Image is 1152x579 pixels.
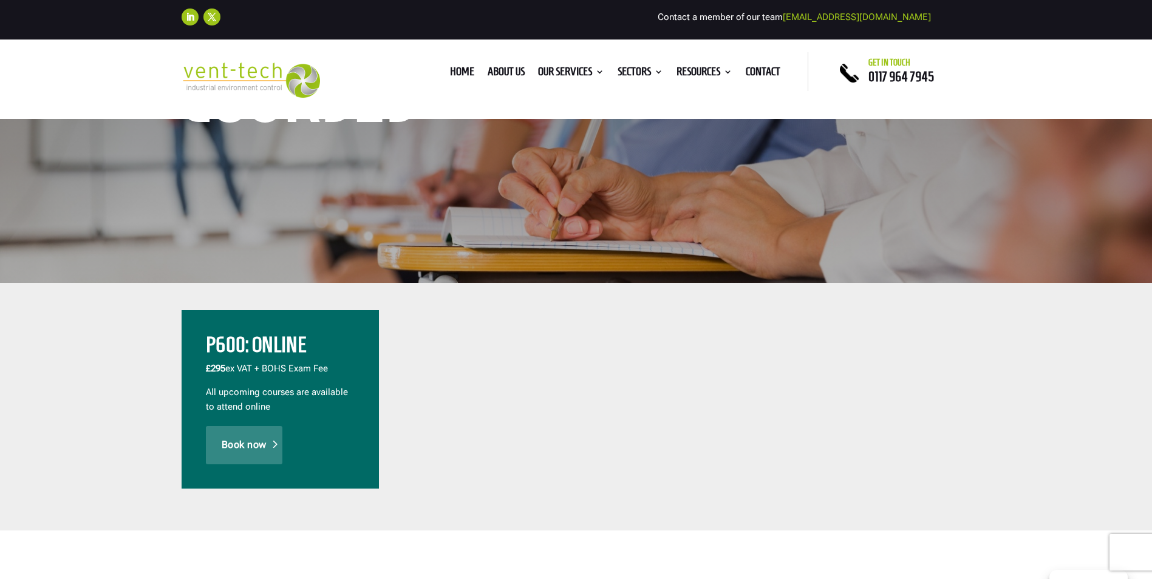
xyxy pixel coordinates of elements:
a: [EMAIL_ADDRESS][DOMAIN_NAME] [783,12,931,22]
a: Follow on X [203,8,220,25]
a: About us [488,67,525,81]
img: 2023-09-27T08_35_16.549ZVENT-TECH---Clear-background [182,63,321,98]
a: Contact [746,67,780,81]
a: 0117 964 7945 [868,69,934,84]
a: Follow on LinkedIn [182,8,199,25]
a: Sectors [618,67,663,81]
h2: P600: Online [206,334,355,362]
a: Resources [677,67,732,81]
h1: P600 Courses [182,8,552,131]
a: Home [450,67,474,81]
span: Get in touch [868,58,910,67]
span: Contact a member of our team [658,12,931,22]
a: Our Services [538,67,604,81]
span: £295 [206,363,225,374]
a: Book now [206,426,282,464]
p: All upcoming courses are available to attend online [206,385,355,415]
p: ex VAT + BOHS Exam Fee [206,362,355,385]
